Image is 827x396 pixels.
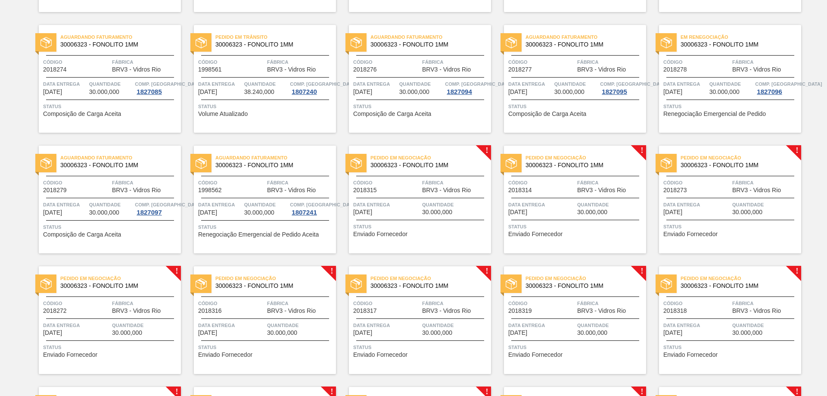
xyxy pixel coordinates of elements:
span: Código [43,299,110,308]
span: Aguardando Faturamento [215,153,336,162]
img: status [196,278,207,290]
a: !statusPedido em Negociação30006323 - FONOLITO 1MMCódigo2018272FábricaBRV3 - Vidros RioData entre... [26,266,181,374]
span: Código [353,178,420,187]
a: statusPedido em Trânsito30006323 - FONOLITO 1MMCódigo1998561FábricaBRV3 - Vidros RioData entrega[... [181,25,336,133]
img: status [661,158,672,169]
span: Código [663,58,730,66]
span: Status [663,343,799,352]
span: 09/09/2025 [508,330,527,336]
span: 30006323 - FONOLITO 1MM [681,41,794,48]
div: 1827085 [135,88,163,95]
a: !statusPedido em Negociação30006323 - FONOLITO 1MMCódigo2018316FábricaBRV3 - Vidros RioData entre... [181,266,336,374]
span: Código [198,178,265,187]
span: Data entrega [353,200,420,209]
a: Comp. [GEOGRAPHIC_DATA]1827095 [600,80,644,95]
span: Enviado Fornecedor [508,231,563,237]
div: 1827094 [445,88,473,95]
span: Composição de Carga Aceita [353,111,431,117]
span: Quantidade [399,80,443,88]
span: BRV3 - Vidros Rio [422,66,471,73]
span: 30.000,000 [89,209,119,216]
span: Quantidade [89,200,133,209]
span: Enviado Fornecedor [198,352,252,358]
span: Quantidade [244,80,288,88]
span: BRV3 - Vidros Rio [267,308,316,314]
span: Quantidade [732,200,799,209]
span: 30.000,000 [399,89,429,95]
span: 30006323 - FONOLITO 1MM [215,162,329,168]
span: 29/08/2025 [43,89,62,95]
span: Pedido em Negociação [60,274,181,283]
span: BRV3 - Vidros Rio [732,66,781,73]
span: Pedido em Negociação [525,153,646,162]
span: 30006323 - FONOLITO 1MM [60,162,174,168]
span: Código [508,178,575,187]
span: Data entrega [43,321,110,330]
span: Quantidade [577,200,644,209]
span: BRV3 - Vidros Rio [732,187,781,193]
span: BRV3 - Vidros Rio [422,308,471,314]
span: Quantidade [267,321,334,330]
span: Código [508,58,575,66]
a: !statusPedido em Negociação30006323 - FONOLITO 1MMCódigo2018318FábricaBRV3 - Vidros RioData entre... [646,266,801,374]
span: 01/09/2025 [43,209,62,216]
span: Fábrica [577,58,644,66]
span: Status [663,102,799,111]
span: Aguardando Faturamento [525,33,646,41]
span: 30/08/2025 [508,89,527,95]
img: status [506,278,517,290]
span: Data entrega [663,200,730,209]
img: status [506,37,517,48]
span: Enviado Fornecedor [663,352,718,358]
span: 30006323 - FONOLITO 1MM [681,283,794,289]
span: Enviado Fornecedor [353,352,407,358]
span: Código [353,299,420,308]
div: 1827095 [600,88,628,95]
span: 2018273 [663,187,687,193]
span: Data entrega [508,80,552,88]
span: BRV3 - Vidros Rio [112,187,161,193]
a: !statusPedido em Negociação30006323 - FONOLITO 1MMCódigo2018314FábricaBRV3 - Vidros RioData entre... [491,146,646,253]
span: 2018319 [508,308,532,314]
a: statusAguardando Faturamento30006323 - FONOLITO 1MMCódigo2018277FábricaBRV3 - Vidros RioData entr... [491,25,646,133]
span: Comp. Carga [135,80,202,88]
span: Status [43,223,179,231]
a: !statusPedido em Negociação30006323 - FONOLITO 1MMCódigo2018315FábricaBRV3 - Vidros RioData entre... [336,146,491,253]
span: 30.000,000 [732,209,762,215]
span: Fábrica [112,58,179,66]
span: BRV3 - Vidros Rio [422,187,471,193]
span: Em renegociação [681,33,801,41]
span: 30.000,000 [112,330,142,336]
span: 30006323 - FONOLITO 1MM [681,162,794,168]
span: 30006323 - FONOLITO 1MM [215,283,329,289]
span: 2018279 [43,187,67,193]
span: 30.000,000 [422,330,452,336]
span: 07/09/2025 [198,330,217,336]
span: BRV3 - Vidros Rio [577,66,626,73]
span: Enviado Fornecedor [353,231,407,237]
a: statusAguardando Faturamento30006323 - FONOLITO 1MMCódigo2018274FábricaBRV3 - Vidros RioData entr... [26,25,181,133]
span: Enviado Fornecedor [43,352,97,358]
a: Comp. [GEOGRAPHIC_DATA]1807240 [290,80,334,95]
span: Data entrega [508,321,575,330]
img: status [351,158,362,169]
span: Fábrica [267,58,334,66]
a: statusEm renegociação30006323 - FONOLITO 1MMCódigo2018278FábricaBRV3 - Vidros RioData entrega[DAT... [646,25,801,133]
span: 07/09/2025 [353,330,372,336]
img: status [351,278,362,290]
a: Comp. [GEOGRAPHIC_DATA]1827096 [755,80,799,95]
img: status [196,158,207,169]
span: 2018314 [508,187,532,193]
span: Enviado Fornecedor [508,352,563,358]
span: Data entrega [198,321,265,330]
span: Aguardando Faturamento [60,153,181,162]
span: Renegociação Emergencial de Pedido [663,111,766,117]
span: Comp. Carga [290,200,357,209]
span: Código [198,58,265,66]
span: Quantidade [422,321,489,330]
span: Fábrica [422,178,489,187]
span: Pedido em Negociação [681,274,801,283]
span: Composição de Carga Aceita [43,231,121,238]
span: Status [508,222,644,231]
span: 30/08/2025 [198,89,217,95]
